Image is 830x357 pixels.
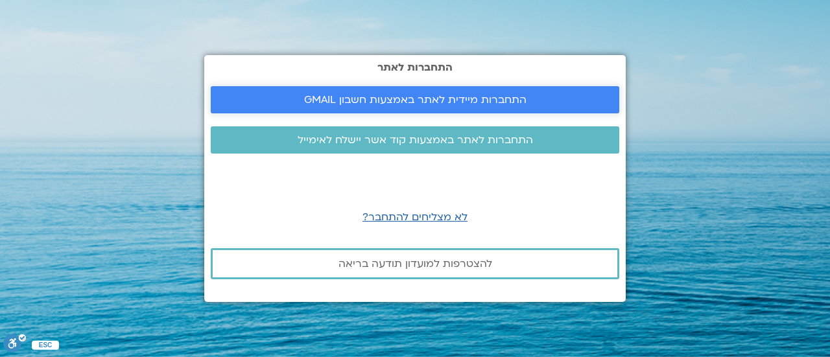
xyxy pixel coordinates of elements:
a: להצטרפות למועדון תודעה בריאה [211,248,619,279]
a: התחברות מיידית לאתר באמצעות חשבון GMAIL [211,86,619,113]
span: להצטרפות למועדון תודעה בריאה [338,258,492,270]
span: התחברות מיידית לאתר באמצעות חשבון GMAIL [304,94,527,106]
a: לא מצליחים להתחבר? [362,210,468,224]
h2: התחברות לאתר [211,62,619,73]
a: התחברות לאתר באמצעות קוד אשר יישלח לאימייל [211,126,619,154]
span: התחברות לאתר באמצעות קוד אשר יישלח לאימייל [298,134,533,146]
